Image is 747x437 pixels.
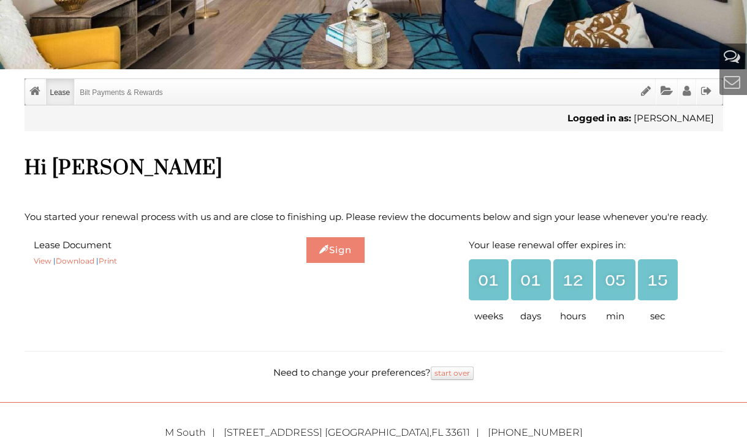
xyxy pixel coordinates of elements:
[25,79,45,105] a: Home
[34,256,51,265] a: View
[634,112,714,124] span: [PERSON_NAME]
[553,308,593,324] span: hours
[469,279,509,300] span: 01
[596,308,635,324] span: min
[638,279,678,300] span: 15
[656,79,677,105] a: Documents
[96,256,117,265] span: |
[678,79,696,105] a: Profile
[25,365,723,381] p: Need to change your preferences?
[46,79,75,105] a: Lease
[661,85,673,97] i: Documents
[637,79,655,105] a: Sign Documents
[638,308,678,324] span: sec
[99,256,117,265] a: Print
[431,367,474,380] a: start over
[553,259,593,280] span: 12
[511,279,551,300] span: 01
[469,259,509,280] span: 01
[306,237,365,263] a: Sign
[641,85,651,97] i: Sign Documents
[56,256,94,265] a: Download
[683,85,691,97] i: Profile
[724,46,740,66] a: Help And Support
[29,85,40,97] i: Home
[25,209,723,225] p: You started your renewal process with us and are close to finishing up. Please review the documen...
[567,112,631,124] b: Logged in as:
[553,279,593,300] span: 12
[469,308,509,324] span: weeks
[596,259,635,280] span: 05
[724,72,740,92] a: Contact
[638,259,678,280] span: 15
[75,79,167,105] a: Bilt Payments & Rewards
[25,156,723,181] h1: Hi [PERSON_NAME]
[511,308,551,324] span: days
[511,259,551,280] span: 01
[596,279,635,300] span: 05
[25,237,199,269] div: Lease Document
[701,85,712,97] i: Sign Out
[697,79,716,105] a: Sign Out
[53,256,94,265] span: |
[469,237,686,253] p: Your lease renewal offer expires in:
